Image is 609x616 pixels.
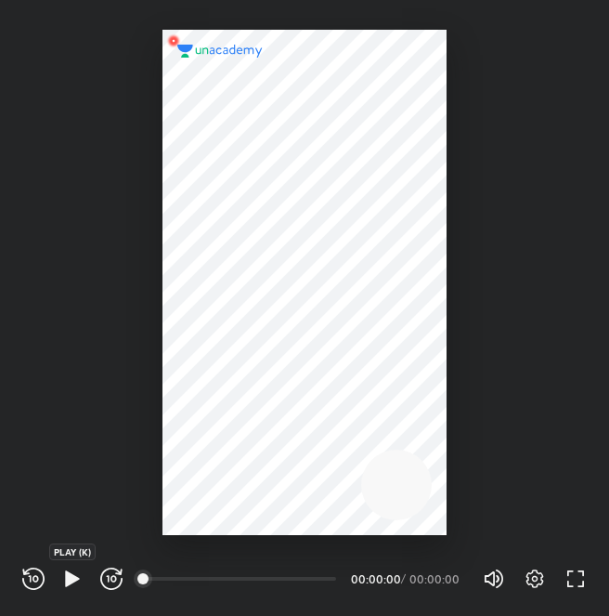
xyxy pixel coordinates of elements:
div: / [401,573,406,584]
img: wMgqJGBwKWe8AAAAABJRU5ErkJggg== [162,30,185,52]
img: logo.2a7e12a2.svg [177,45,263,58]
div: PLAY (K) [49,544,96,560]
div: 00:00:00 [409,573,460,584]
div: 00:00:00 [351,573,397,584]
